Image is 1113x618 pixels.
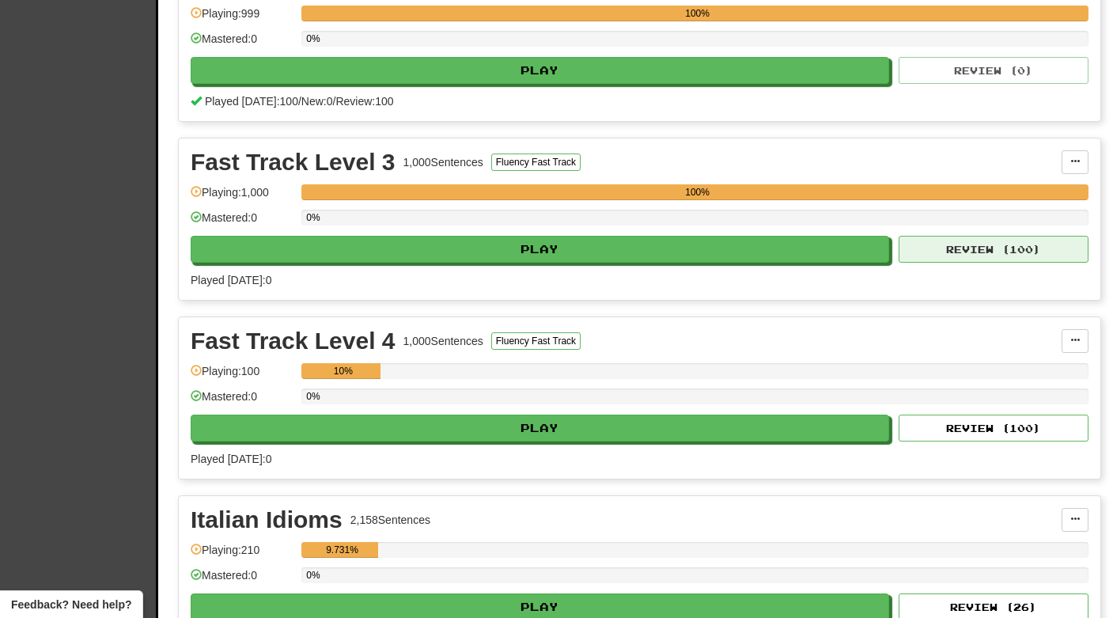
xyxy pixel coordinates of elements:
[191,363,293,389] div: Playing: 100
[191,542,293,568] div: Playing: 210
[899,57,1088,84] button: Review (0)
[306,542,378,558] div: 9.731%
[306,184,1088,200] div: 100%
[403,333,483,349] div: 1,000 Sentences
[491,154,581,171] button: Fluency Fast Track
[191,184,293,210] div: Playing: 1,000
[191,150,396,174] div: Fast Track Level 3
[191,329,396,353] div: Fast Track Level 4
[301,95,333,108] span: New: 0
[191,274,271,286] span: Played [DATE]: 0
[191,31,293,57] div: Mastered: 0
[899,415,1088,442] button: Review (100)
[191,508,343,532] div: Italian Idioms
[491,332,581,350] button: Fluency Fast Track
[899,236,1088,263] button: Review (100)
[191,389,293,415] div: Mastered: 0
[333,95,336,108] span: /
[191,453,271,465] span: Played [DATE]: 0
[191,6,293,32] div: Playing: 999
[298,95,301,108] span: /
[335,95,393,108] span: Review: 100
[191,415,889,442] button: Play
[191,210,293,236] div: Mastered: 0
[350,512,430,528] div: 2,158 Sentences
[306,363,380,379] div: 10%
[191,236,889,263] button: Play
[306,6,1088,21] div: 100%
[191,57,889,84] button: Play
[403,154,483,170] div: 1,000 Sentences
[205,95,298,108] span: Played [DATE]: 100
[191,567,293,593] div: Mastered: 0
[11,597,131,612] span: Open feedback widget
